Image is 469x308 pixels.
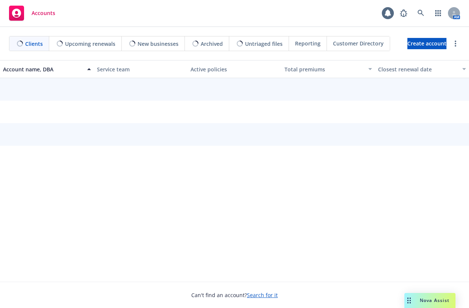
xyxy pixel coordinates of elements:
span: Untriaged files [245,40,283,48]
div: Service team [97,65,185,73]
div: Total premiums [284,65,364,73]
a: Create account [407,38,446,49]
span: Create account [407,36,446,51]
span: New businesses [138,40,179,48]
span: Customer Directory [333,39,384,47]
div: Active policies [191,65,278,73]
button: Nova Assist [404,293,455,308]
span: Reporting [295,39,321,47]
a: Accounts [6,3,58,24]
span: Nova Assist [420,297,449,303]
span: Archived [201,40,223,48]
div: Account name, DBA [3,65,83,73]
a: Switch app [431,6,446,21]
button: Service team [94,60,188,78]
div: Drag to move [404,293,414,308]
span: Accounts [32,10,55,16]
div: Closest renewal date [378,65,458,73]
button: Total premiums [281,60,375,78]
button: Active policies [188,60,281,78]
a: Search for it [247,291,278,299]
span: Clients [25,40,43,48]
button: Closest renewal date [375,60,469,78]
span: Upcoming renewals [65,40,115,48]
a: Report a Bug [396,6,411,21]
span: Can't find an account? [191,291,278,299]
a: Search [413,6,428,21]
a: more [451,39,460,48]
